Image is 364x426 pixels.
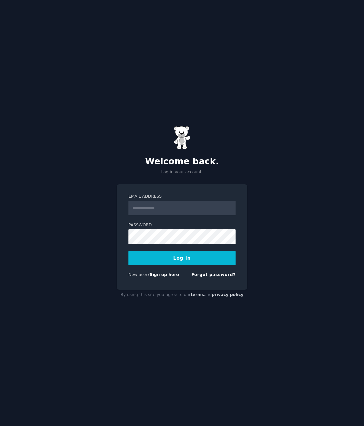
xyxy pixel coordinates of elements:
p: Log in your account. [117,169,247,175]
a: terms [191,292,204,297]
a: privacy policy [212,292,244,297]
h2: Welcome back. [117,156,247,167]
a: Forgot password? [191,272,236,277]
button: Log In [128,251,236,265]
div: By using this site you agree to our and [117,290,247,300]
label: Email Address [128,194,236,200]
span: New user? [128,272,150,277]
img: Gummy Bear [174,126,190,149]
label: Password [128,222,236,228]
a: Sign up here [150,272,179,277]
